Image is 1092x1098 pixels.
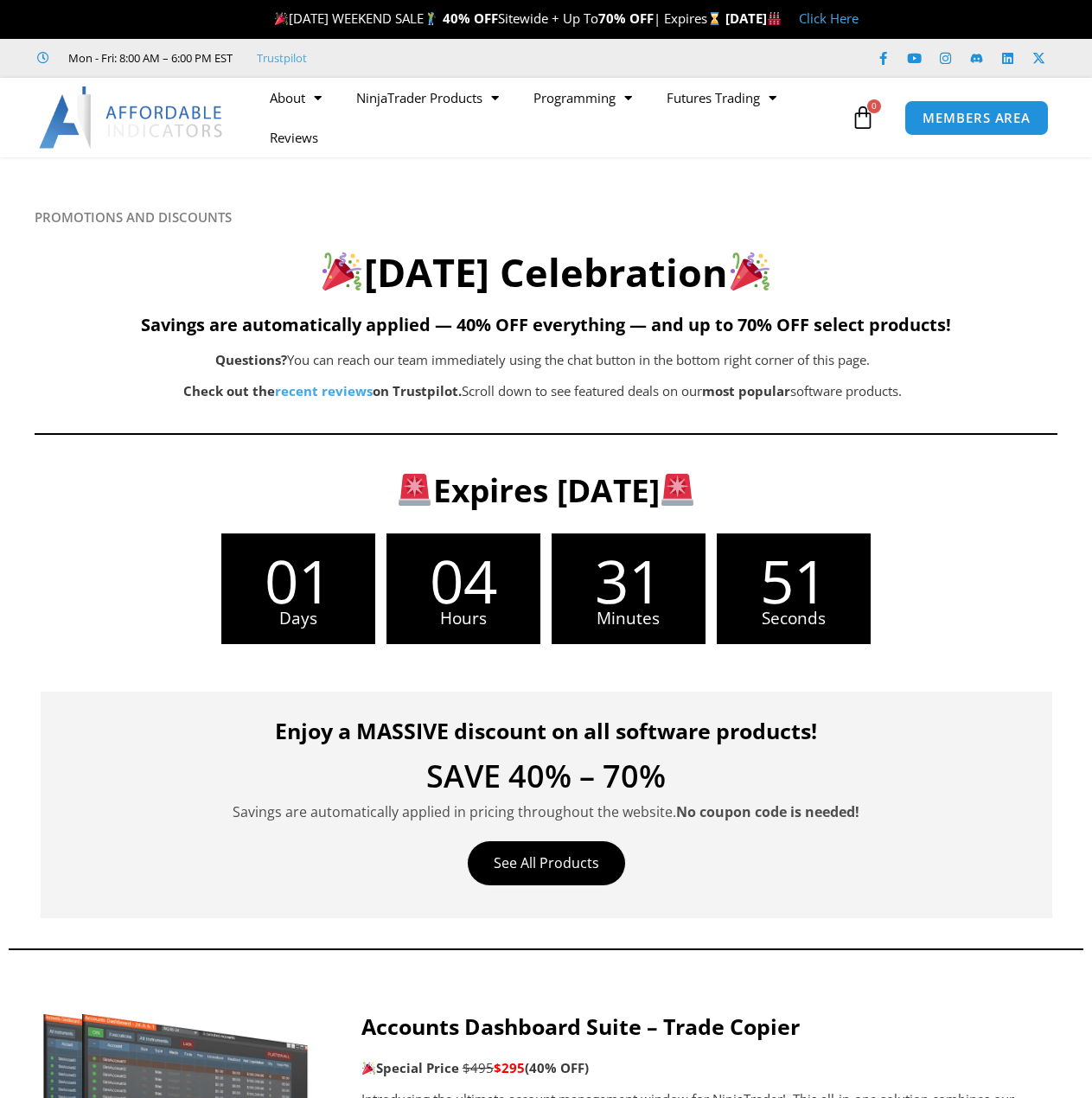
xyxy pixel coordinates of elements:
img: 🎉 [731,252,770,290]
img: LogoAI | Affordable Indicators – NinjaTrader [39,86,225,149]
a: About [252,78,339,118]
span: 0 [867,99,881,113]
img: 🏭 [768,12,781,25]
a: 0 [825,93,901,143]
p: Scroll down to see featured deals on our software products. [121,380,965,404]
span: 04 [386,551,540,610]
span: Days [221,610,375,627]
span: Minutes [552,610,706,627]
a: NinjaTrader Products [339,78,516,118]
a: Reviews [252,118,335,157]
strong: 70% OFF [598,10,654,27]
span: Seconds [717,610,871,627]
span: Mon - Fri: 8:00 AM – 6:00 PM EST [64,48,233,68]
h4: Enjoy a MASSIVE discount on all software products! [67,718,1026,744]
h2: [DATE] Celebration [35,247,1057,298]
p: Savings are automatically applied in pricing throughout the website. [67,801,1026,824]
img: 🏌️‍♂️ [425,12,437,25]
strong: Check out the on Trustpilot. [183,382,462,399]
span: 31 [552,551,706,610]
a: recent reviews [275,382,373,399]
span: 51 [717,551,871,610]
img: 🚨 [661,474,693,506]
span: MEMBERS AREA [923,112,1031,124]
img: 🚨 [399,474,431,506]
a: Futures Trading [649,78,794,118]
a: See All Products [468,841,625,885]
strong: Accounts Dashboard Suite – Trade Copier [361,1012,800,1041]
h5: Savings are automatically applied — 40% OFF everything — and up to 70% OFF select products! [35,315,1057,335]
a: Click Here [799,10,859,27]
span: Hours [386,610,540,627]
img: 🎉 [322,252,361,290]
h3: Expires [DATE] [62,469,1031,511]
p: You can reach our team immediately using the chat button in the bottom right corner of this page. [121,348,965,373]
span: 01 [221,551,375,610]
img: 🎉 [275,12,288,25]
strong: [DATE] [725,10,782,27]
span: [DATE] WEEKEND SALE Sitewide + Up To | Expires [271,10,725,27]
nav: Menu [252,78,846,157]
strong: 40% OFF [443,10,498,27]
b: Questions? [215,351,287,368]
strong: No coupon code is needed! [676,802,859,821]
a: Trustpilot [257,48,307,68]
b: most popular [702,382,790,399]
a: MEMBERS AREA [904,100,1049,136]
img: 🎉 [362,1062,375,1075]
span: $495 [463,1059,494,1076]
a: Programming [516,78,649,118]
img: ⌛ [708,12,721,25]
strong: Special Price [361,1059,459,1076]
span: $295 [494,1059,525,1076]
b: (40% OFF) [525,1059,589,1076]
h4: SAVE 40% – 70% [67,761,1026,792]
h6: PROMOTIONS AND DISCOUNTS [35,209,1057,226]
